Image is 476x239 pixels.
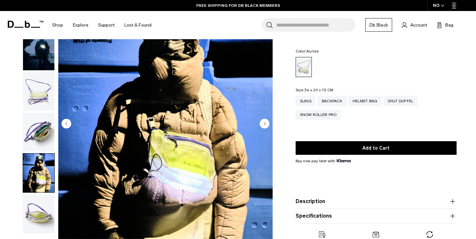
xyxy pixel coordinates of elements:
a: Sling [296,96,316,106]
a: Support [98,14,115,37]
span: Account [410,22,427,28]
img: Weigh Lighter Sling 10L Aurora [23,154,54,192]
a: Shop [52,14,63,37]
img: Weigh_Lighter_Sling_10L_2.png [23,72,54,111]
a: Explore [73,14,88,37]
span: 34 x 20 x 15 CM [304,88,334,92]
button: Bag [437,21,453,29]
legend: Color: [296,49,319,53]
a: Account [402,21,427,29]
span: Buy now pay later with [296,158,351,164]
a: Aurora [296,57,312,77]
a: Split Duffel [383,96,417,106]
button: Weigh_Lighter_Sling_10L_Lifestyle.png [23,31,55,71]
img: Weigh_Lighter_Sling_10L_Lifestyle.png [23,31,54,70]
legend: Size: [296,88,334,92]
button: Specifications [296,212,457,220]
button: Description [296,198,457,205]
img: Weigh_Lighter_Sling_10L_3.png [23,113,54,152]
a: Helmet Bag [348,96,382,106]
button: Weigh_Lighter_Sling_10L_2.png [23,72,55,111]
span: Bag [445,22,453,28]
a: Db Black [365,18,392,32]
button: Weigh_Lighter_Sling_10L_4.png [23,194,55,233]
button: Weigh Lighter Sling 10L Aurora [23,153,55,193]
nav: Main Navigation [47,11,156,39]
span: Aurora [306,49,319,53]
button: Previous slide [62,119,71,130]
button: Add to Cart [296,141,457,155]
img: {"height" => 20, "alt" => "Klarna"} [337,159,351,162]
a: Snow Roller Pro [296,109,341,120]
a: Backpack [318,96,346,106]
button: Weigh_Lighter_Sling_10L_3.png [23,112,55,152]
img: Weigh_Lighter_Sling_10L_4.png [23,194,54,233]
a: Lost & Found [124,14,152,37]
button: Next slide [260,119,269,130]
a: FREE SHIPPING FOR DB BLACK MEMBERS [196,3,280,8]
